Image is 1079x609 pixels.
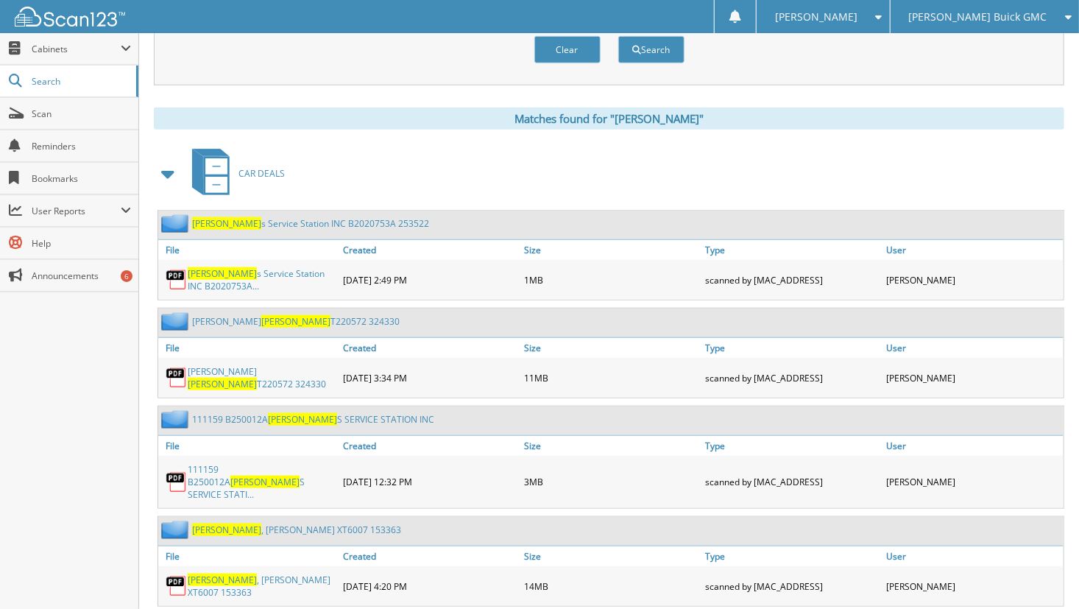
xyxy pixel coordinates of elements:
div: 11MB [520,362,701,394]
img: scan123-logo-white.svg [15,7,125,27]
a: File [158,546,339,566]
a: Size [520,546,701,566]
div: [PERSON_NAME] [882,264,1064,296]
div: [DATE] 3:34 PM [339,362,520,394]
a: File [158,436,339,456]
iframe: Chat Widget [1005,538,1079,609]
a: [PERSON_NAME][PERSON_NAME]T220572 324330 [188,365,336,390]
a: Type [701,240,882,260]
div: [DATE] 4:20 PM [339,570,520,602]
div: 14MB [520,570,701,602]
div: scanned by [MAC_ADDRESS] [701,570,882,602]
div: scanned by [MAC_ADDRESS] [701,362,882,394]
span: [PERSON_NAME] [230,476,300,488]
a: [PERSON_NAME], [PERSON_NAME] XT6007 153363 [192,524,401,536]
span: User Reports [32,205,121,217]
img: PDF.png [166,269,188,291]
div: 3MB [520,460,701,504]
a: Type [701,338,882,358]
a: File [158,338,339,358]
span: [PERSON_NAME] [192,217,261,230]
div: [DATE] 12:32 PM [339,460,520,504]
span: [PERSON_NAME] [192,524,261,536]
a: Size [520,240,701,260]
span: Reminders [32,140,131,152]
img: PDF.png [166,575,188,597]
span: [PERSON_NAME] [261,315,330,328]
a: User [882,240,1064,260]
span: Cabinets [32,43,121,55]
div: 1MB [520,264,701,296]
a: [PERSON_NAME]s Service Station INC B2020753A 253522 [192,217,429,230]
span: Help [32,237,131,250]
div: Matches found for "[PERSON_NAME]" [154,108,1064,130]
span: Bookmarks [32,172,131,185]
a: Size [520,436,701,456]
div: scanned by [MAC_ADDRESS] [701,460,882,504]
a: Created [339,546,520,566]
a: Type [701,546,882,566]
img: PDF.png [166,471,188,493]
a: Created [339,240,520,260]
a: User [882,436,1064,456]
span: CAR DEALS [238,167,285,180]
a: [PERSON_NAME][PERSON_NAME]T220572 324330 [192,315,400,328]
a: User [882,546,1064,566]
a: Created [339,436,520,456]
button: Clear [534,36,601,63]
span: Scan [32,108,131,120]
div: 6 [121,270,132,282]
a: CAR DEALS [183,144,285,203]
div: [DATE] 2:49 PM [339,264,520,296]
div: [PERSON_NAME] [882,460,1064,504]
a: Created [339,338,520,358]
a: [PERSON_NAME]s Service Station INC B2020753A... [188,267,336,292]
span: Announcements [32,270,131,282]
a: Type [701,436,882,456]
img: folder2.png [161,410,192,429]
a: Size [520,338,701,358]
span: [PERSON_NAME] [188,378,257,390]
a: 111159 B250012A[PERSON_NAME]S SERVICE STATION INC [192,413,434,426]
span: [PERSON_NAME] [188,574,257,586]
div: [PERSON_NAME] [882,362,1064,394]
a: 111159 B250012A[PERSON_NAME]S SERVICE STATI... [188,463,336,501]
a: [PERSON_NAME], [PERSON_NAME] XT6007 153363 [188,574,336,599]
span: [PERSON_NAME] [775,13,857,21]
button: Search [618,36,684,63]
img: PDF.png [166,367,188,389]
div: scanned by [MAC_ADDRESS] [701,264,882,296]
a: User [882,338,1064,358]
span: [PERSON_NAME] Buick GMC [908,13,1047,21]
img: folder2.png [161,312,192,331]
span: [PERSON_NAME] [268,413,337,426]
img: folder2.png [161,214,192,233]
div: [PERSON_NAME] [882,570,1064,602]
span: [PERSON_NAME] [188,267,257,280]
span: Search [32,75,129,88]
a: File [158,240,339,260]
img: folder2.png [161,521,192,539]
